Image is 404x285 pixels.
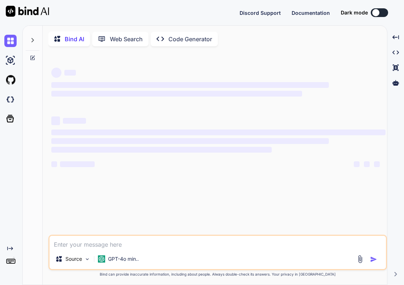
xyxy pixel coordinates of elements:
[51,116,60,125] span: ‌
[108,255,139,263] p: GPT-4o min..
[374,161,380,167] span: ‌
[4,54,17,67] img: ai-studio
[51,68,61,78] span: ‌
[4,74,17,86] img: githubLight
[84,256,90,262] img: Pick Models
[65,35,84,43] p: Bind AI
[63,118,86,124] span: ‌
[168,35,212,43] p: Code Generator
[292,10,330,16] span: Documentation
[51,82,329,88] span: ‌
[64,70,76,76] span: ‌
[4,93,17,106] img: darkCloudIdeIcon
[6,6,49,17] img: Bind AI
[48,272,387,277] p: Bind can provide inaccurate information, including about people. Always double-check its answers....
[98,255,105,263] img: GPT-4o mini
[240,10,281,16] span: Discord Support
[4,35,17,47] img: chat
[51,138,329,144] span: ‌
[364,161,370,167] span: ‌
[51,147,272,153] span: ‌
[341,9,368,16] span: Dark mode
[65,255,82,263] p: Source
[240,9,281,17] button: Discord Support
[60,161,95,167] span: ‌
[370,256,377,263] img: icon
[110,35,143,43] p: Web Search
[51,91,302,97] span: ‌
[292,9,330,17] button: Documentation
[51,161,57,167] span: ‌
[354,161,360,167] span: ‌
[51,129,386,135] span: ‌
[356,255,364,263] img: attachment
